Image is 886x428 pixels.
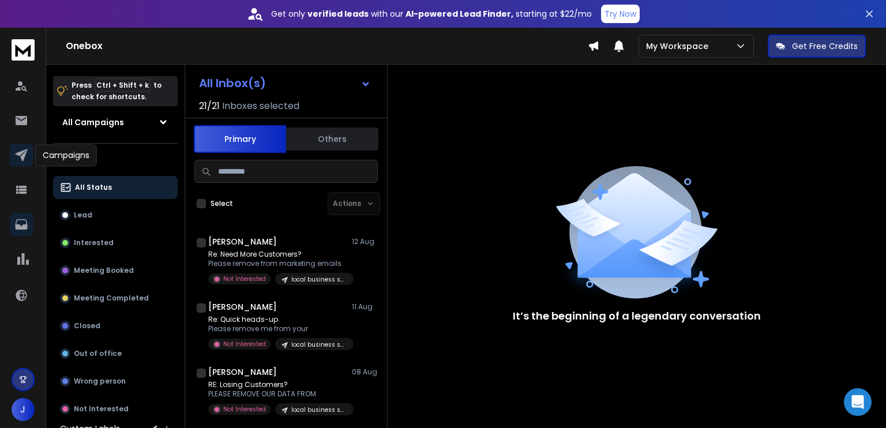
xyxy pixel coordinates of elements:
p: RE: Losing Customers? [208,380,347,389]
p: local business seo [291,340,347,349]
p: 12 Aug [352,237,378,246]
p: Please remove from marketing emails. [208,259,347,268]
h1: Onebox [66,39,588,53]
span: Ctrl + Shift + k [95,78,151,92]
button: J [12,398,35,421]
p: Not Interested [74,404,129,414]
button: Interested [53,231,178,254]
p: It’s the beginning of a legendary conversation [513,308,761,324]
div: Campaigns [35,144,97,166]
button: Not Interested [53,397,178,421]
button: All Campaigns [53,111,178,134]
p: Get Free Credits [792,40,858,52]
p: Not Interested [223,275,266,283]
button: All Status [53,176,178,199]
p: Closed [74,321,100,331]
p: Wrong person [74,377,126,386]
button: Try Now [601,5,640,23]
p: Re: Quick heads-up [208,315,347,324]
button: Out of office [53,342,178,365]
h3: Inboxes selected [222,99,299,113]
p: local business seo [291,275,347,284]
button: Primary [194,125,286,153]
div: Open Intercom Messenger [844,388,872,416]
p: Get only with our starting at $22/mo [271,8,592,20]
p: Try Now [605,8,636,20]
h1: [PERSON_NAME] [208,236,277,247]
button: Others [286,126,378,152]
button: Closed [53,314,178,337]
p: Re: Need More Customers? [208,250,347,259]
p: 11 Aug [352,302,378,311]
button: Meeting Completed [53,287,178,310]
h1: All Inbox(s) [199,77,266,89]
p: All Status [75,183,112,192]
p: 08 Aug [352,367,378,377]
strong: AI-powered Lead Finder, [406,8,513,20]
p: local business seo [291,406,347,414]
p: Not Interested [223,340,266,348]
button: Meeting Booked [53,259,178,282]
h3: Filters [53,153,178,169]
img: logo [12,39,35,61]
p: Meeting Booked [74,266,134,275]
button: All Inbox(s) [190,72,380,95]
label: Select [211,199,233,208]
p: Interested [74,238,114,247]
span: 21 / 21 [199,99,220,113]
p: Out of office [74,349,122,358]
button: Wrong person [53,370,178,393]
p: PLEASE REMOVE OUR DATA FROM [208,389,347,399]
button: Get Free Credits [768,35,866,58]
button: Lead [53,204,178,227]
p: Please remove me from your [208,324,347,333]
p: Not Interested [223,405,266,414]
h1: All Campaigns [62,117,124,128]
p: Press to check for shortcuts. [72,80,162,103]
strong: verified leads [307,8,369,20]
h1: [PERSON_NAME] [208,301,277,313]
h1: [PERSON_NAME] [208,366,277,378]
p: My Workspace [646,40,713,52]
p: Meeting Completed [74,294,149,303]
p: Lead [74,211,92,220]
